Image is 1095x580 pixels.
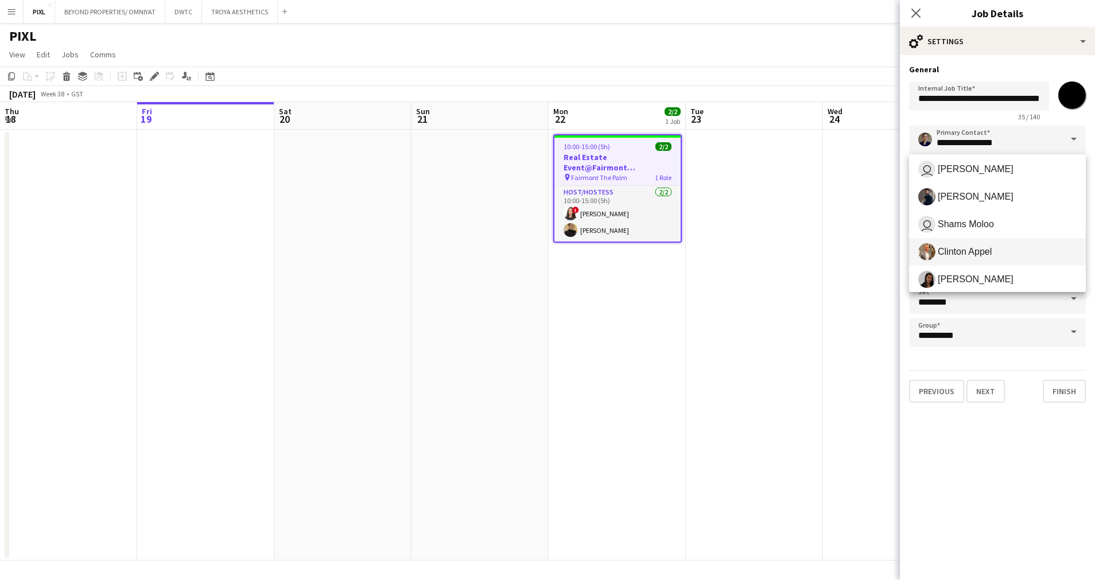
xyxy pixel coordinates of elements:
[277,112,292,126] span: 20
[414,112,430,126] span: 21
[690,106,704,116] span: Tue
[938,191,1014,202] span: [PERSON_NAME]
[142,106,152,116] span: Fri
[938,246,992,257] span: Clinton Appel
[1009,112,1049,121] span: 35 / 140
[90,49,116,60] span: Comms
[572,207,579,213] span: !
[552,112,568,126] span: 22
[966,380,1005,403] button: Next
[9,28,36,45] h1: PIXL
[571,173,627,182] span: Fairmont The Palm
[665,107,681,116] span: 2/2
[55,1,165,23] button: BEYOND PROPERTIES/ OMNIYAT
[416,106,430,116] span: Sun
[32,47,55,62] a: Edit
[57,47,83,62] a: Jobs
[564,142,610,151] span: 10:00-15:00 (5h)
[655,173,671,182] span: 1 Role
[38,89,67,98] span: Week 38
[938,219,994,229] span: Shams Moloo
[655,142,671,151] span: 2/2
[86,47,121,62] a: Comms
[5,47,30,62] a: View
[9,88,36,100] div: [DATE]
[9,49,25,60] span: View
[5,106,19,116] span: Thu
[828,106,842,116] span: Wed
[140,112,152,126] span: 19
[1043,380,1086,403] button: Finish
[938,274,1014,285] span: [PERSON_NAME]
[909,380,964,403] button: Previous
[826,112,842,126] span: 24
[689,112,704,126] span: 23
[24,1,55,23] button: PIXL
[202,1,278,23] button: TROYA AESTHETICS
[279,106,292,116] span: Sat
[665,117,680,126] div: 1 Job
[61,49,79,60] span: Jobs
[3,112,19,126] span: 18
[554,186,681,242] app-card-role: Host/Hostess2/210:00-15:00 (5h)![PERSON_NAME][PERSON_NAME]
[37,49,50,60] span: Edit
[71,89,83,98] div: GST
[554,152,681,173] h3: Real Estate Event@Fairmont [GEOGRAPHIC_DATA]
[165,1,202,23] button: DWTC
[553,106,568,116] span: Mon
[909,64,1086,75] h3: General
[900,6,1095,21] h3: Job Details
[553,134,682,243] app-job-card: 10:00-15:00 (5h)2/2Real Estate Event@Fairmont [GEOGRAPHIC_DATA] Fairmont The Palm1 RoleHost/Hoste...
[900,28,1095,55] div: Settings
[938,164,1014,174] span: [PERSON_NAME]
